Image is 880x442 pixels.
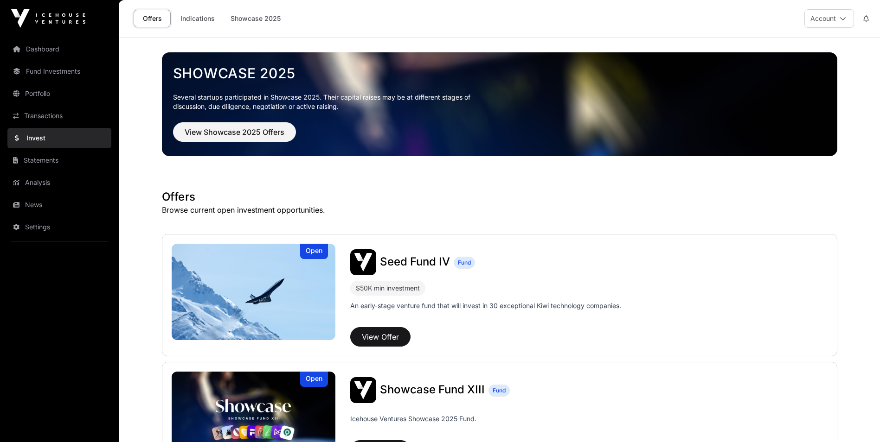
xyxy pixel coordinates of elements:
span: Showcase Fund XIII [380,383,485,396]
iframe: Chat Widget [834,398,880,442]
img: Showcase Fund XIII [350,377,376,403]
button: View Offer [350,327,411,347]
button: Account [804,9,854,28]
span: Fund [493,387,506,394]
p: Browse current open investment opportunities. [162,204,837,215]
img: Seed Fund IV [350,249,376,275]
p: Icehouse Ventures Showcase 2025 Fund. [350,414,476,423]
a: Invest [7,128,111,148]
p: Several startups participated in Showcase 2025. Their capital raises may be at different stages o... [173,93,485,111]
a: Transactions [7,106,111,126]
img: Icehouse Ventures Logo [11,9,85,28]
a: Seed Fund IVOpen [172,244,336,340]
div: Open [300,372,328,387]
span: Seed Fund IV [380,255,450,268]
div: $50K min investment [356,283,420,294]
a: Seed Fund IV [380,256,450,268]
span: View Showcase 2025 Offers [185,126,284,138]
span: Fund [458,259,471,266]
p: An early-stage venture fund that will invest in 30 exceptional Kiwi technology companies. [350,301,621,310]
button: View Showcase 2025 Offers [173,122,296,142]
img: Showcase 2025 [162,52,837,156]
a: Offers [134,10,171,27]
a: Portfolio [7,83,111,104]
div: Open [300,244,328,259]
a: Analysis [7,172,111,193]
a: Statements [7,150,111,170]
a: Showcase 2025 [173,65,826,82]
a: Dashboard [7,39,111,59]
a: Showcase Fund XIII [380,384,485,396]
a: News [7,195,111,215]
a: Indications [174,10,221,27]
div: $50K min investment [350,281,425,296]
a: Showcase 2025 [225,10,287,27]
a: Fund Investments [7,61,111,82]
img: Seed Fund IV [172,244,336,340]
a: Settings [7,217,111,237]
a: View Showcase 2025 Offers [173,132,296,141]
h1: Offers [162,189,837,204]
